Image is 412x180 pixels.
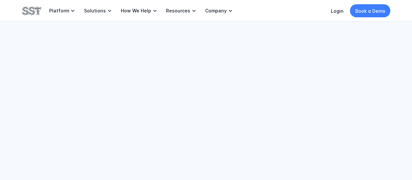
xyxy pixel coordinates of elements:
a: Book a Demo [350,4,391,17]
p: Company [205,8,227,14]
p: How We Help [121,8,151,14]
p: Solutions [84,8,106,14]
p: Platform [49,8,69,14]
p: Book a Demo [355,8,385,14]
img: SST logo [22,5,41,16]
a: Login [331,8,344,14]
p: Resources [166,8,190,14]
